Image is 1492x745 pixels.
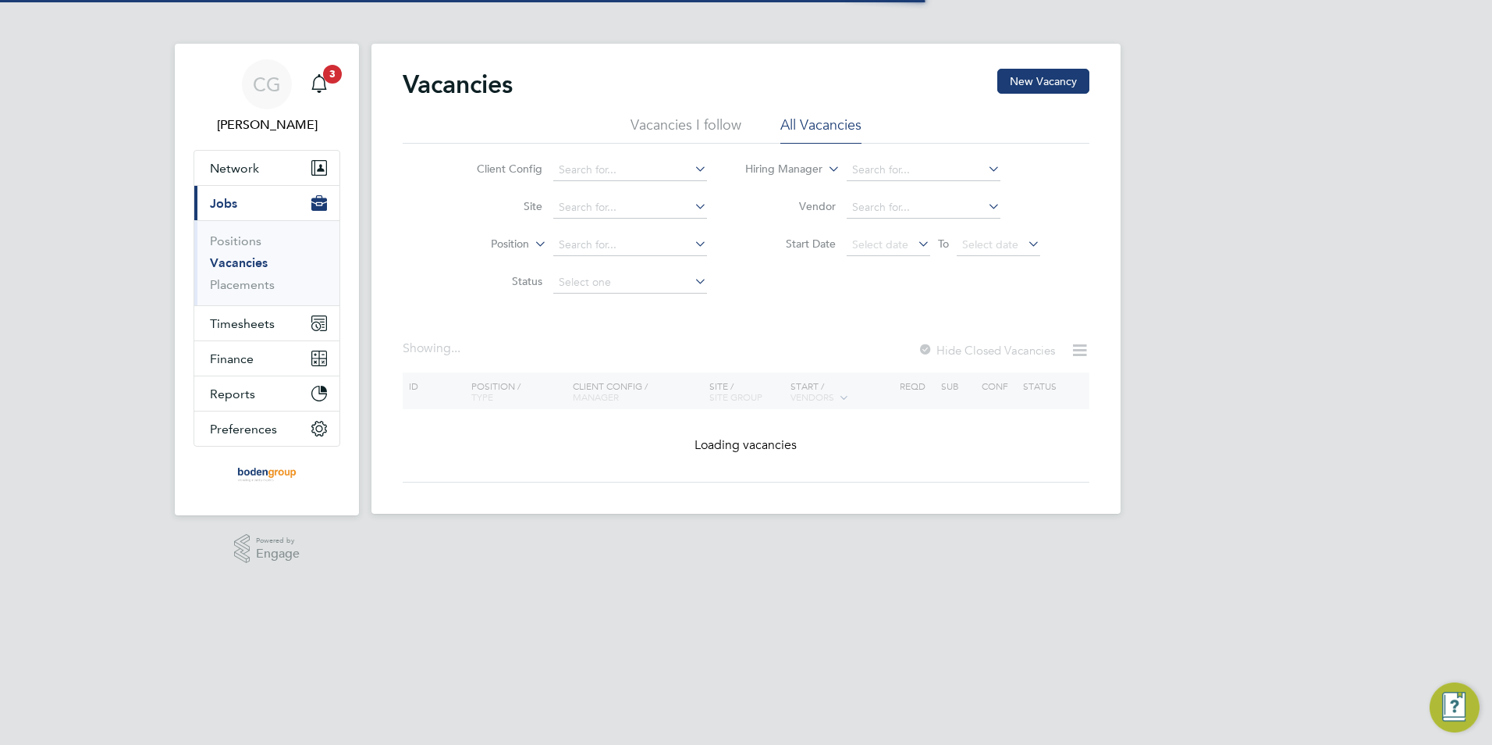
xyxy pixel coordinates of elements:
[780,116,861,144] li: All Vacancies
[210,387,255,401] span: Reports
[439,237,529,252] label: Position
[194,376,339,411] button: Reports
[553,272,707,294] input: Select one
[175,44,359,515] nav: Main navigation
[453,162,542,176] label: Client Config
[194,116,340,134] span: Connor Gwilliam
[304,59,335,109] a: 3
[194,462,340,487] a: Go to home page
[194,341,339,376] button: Finance
[194,306,339,340] button: Timesheets
[746,237,836,251] label: Start Date
[733,162,822,177] label: Hiring Manager
[253,74,281,94] span: CG
[852,237,908,251] span: Select date
[210,316,275,331] span: Timesheets
[918,343,1055,358] label: Hide Closed Vacancies
[933,233,954,254] span: To
[210,422,277,437] span: Preferences
[210,161,259,176] span: Network
[403,340,464,357] div: Showing
[997,69,1089,94] button: New Vacancy
[323,65,342,84] span: 3
[746,199,836,213] label: Vendor
[210,233,261,248] a: Positions
[233,462,302,487] img: boden-group-logo-retina.png
[210,255,268,270] a: Vacancies
[256,534,300,547] span: Powered by
[962,237,1018,251] span: Select date
[194,59,340,134] a: CG[PERSON_NAME]
[403,69,513,100] h2: Vacancies
[256,547,300,561] span: Engage
[553,234,707,256] input: Search for...
[210,351,254,366] span: Finance
[553,197,707,219] input: Search for...
[453,199,542,213] label: Site
[194,412,339,446] button: Preferences
[210,196,237,211] span: Jobs
[553,159,707,181] input: Search for...
[451,340,460,356] span: ...
[194,186,339,220] button: Jobs
[234,534,300,564] a: Powered byEngage
[210,277,275,292] a: Placements
[847,197,1000,219] input: Search for...
[631,116,741,144] li: Vacancies I follow
[453,274,542,288] label: Status
[194,220,339,305] div: Jobs
[847,159,1000,181] input: Search for...
[194,151,339,185] button: Network
[1430,683,1480,733] button: Engage Resource Center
